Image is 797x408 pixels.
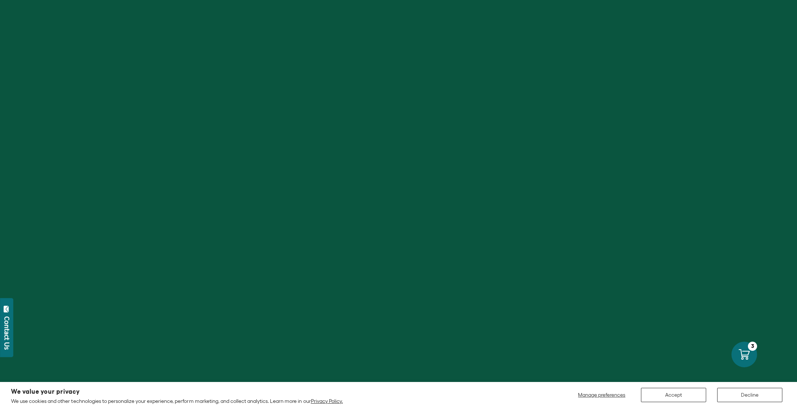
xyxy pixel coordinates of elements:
[578,392,625,398] span: Manage preferences
[641,388,706,402] button: Accept
[748,342,757,351] div: 3
[717,388,782,402] button: Decline
[311,398,343,404] a: Privacy Policy.
[574,388,630,402] button: Manage preferences
[3,316,11,350] div: Contact Us
[11,389,343,395] h2: We value your privacy
[11,398,343,404] p: We use cookies and other technologies to personalize your experience, perform marketing, and coll...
